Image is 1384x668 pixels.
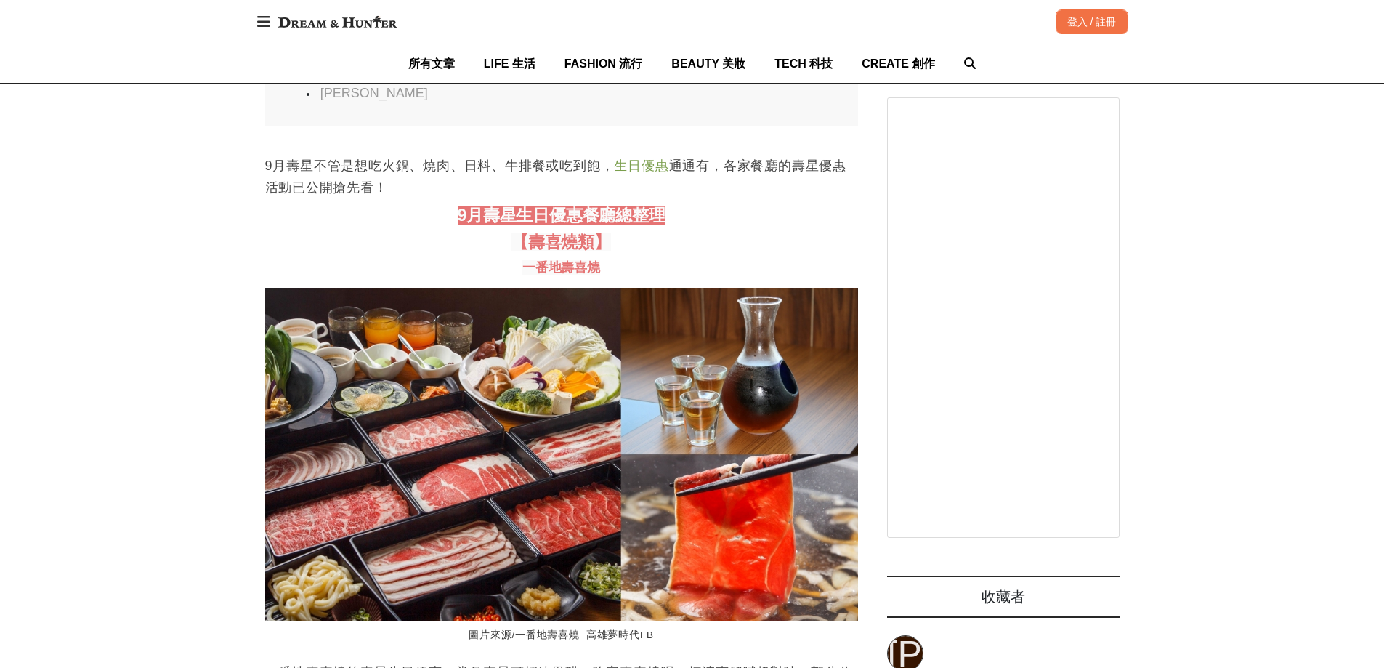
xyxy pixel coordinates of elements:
[774,57,833,70] span: TECH 科技
[671,57,745,70] span: BEAUTY 美妝
[982,589,1025,605] span: 收藏者
[522,260,600,275] span: 一番地壽喜燒
[320,86,428,100] a: [PERSON_NAME]
[265,155,858,198] p: 9月壽星不管是想吃火鍋、燒肉、日料、牛排餐或吃到飽， 通通有，各家餐廳的壽星優惠活動已公開搶先看！
[484,57,535,70] span: LIFE 生活
[271,9,404,35] img: Dream & Hunter
[1056,9,1128,34] div: 登入 / 註冊
[484,44,535,83] a: LIFE 生活
[511,233,611,251] span: 【壽喜燒類】
[458,206,665,225] span: 9月壽星生日優惠餐廳總整理
[614,158,668,173] a: 生日優惠
[265,288,858,621] img: 2025生日優惠餐廳，9月壽星優惠慶祝生日訂起來，當月壽星優惠&當日壽星免費一次看
[862,57,935,70] span: CREATE 創作
[408,57,455,70] span: 所有文章
[265,621,858,650] figcaption: 圖片來源/一番地壽喜燒 高雄夢時代FB
[408,44,455,83] a: 所有文章
[862,44,935,83] a: CREATE 創作
[671,44,745,83] a: BEAUTY 美妝
[564,44,643,83] a: FASHION 流行
[564,57,643,70] span: FASHION 流行
[774,44,833,83] a: TECH 科技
